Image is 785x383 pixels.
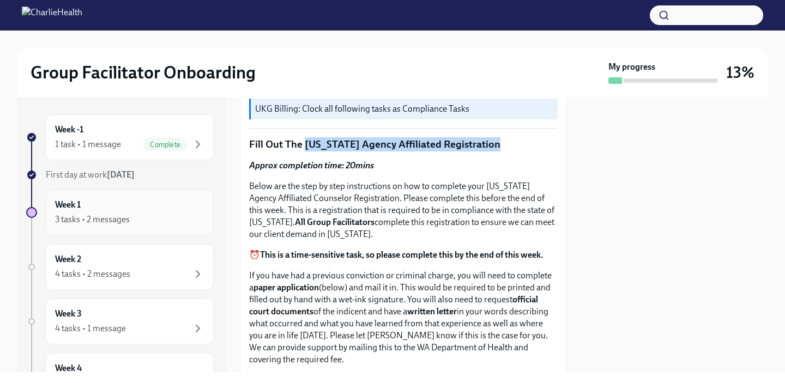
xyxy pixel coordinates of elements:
[608,61,655,73] strong: My progress
[726,63,754,82] h3: 13%
[55,253,81,265] h6: Week 2
[31,62,256,83] h2: Group Facilitator Onboarding
[55,362,82,374] h6: Week 4
[55,214,130,226] div: 3 tasks • 2 messages
[407,306,457,317] strong: written letter
[55,199,81,211] h6: Week 1
[249,270,558,366] p: If you have had a previous conviction or criminal charge, you will need to complete a (below) and...
[255,103,553,115] p: UKG Billing: Clock all following tasks as Compliance Tasks
[249,249,558,261] p: ⏰
[55,138,121,150] div: 1 task • 1 message
[26,169,214,181] a: First day at work[DATE]
[26,114,214,160] a: Week -11 task • 1 messageComplete
[107,169,135,180] strong: [DATE]
[55,323,126,335] div: 4 tasks • 1 message
[253,282,319,293] strong: paper application
[249,160,374,171] strong: Approx completion time: 20mins
[46,169,135,180] span: First day at work
[260,250,544,260] strong: This is a time-sensitive task, so please complete this by the end of this week.
[26,190,214,235] a: Week 13 tasks • 2 messages
[143,141,187,149] span: Complete
[55,308,82,320] h6: Week 3
[22,7,82,24] img: CharlieHealth
[26,299,214,344] a: Week 34 tasks • 1 message
[249,137,558,151] p: Fill Out The [US_STATE] Agency Affiliated Registration
[249,180,558,240] p: Below are the step by step instructions on how to complete your [US_STATE] Agency Affiliated Coun...
[55,124,83,136] h6: Week -1
[26,244,214,290] a: Week 24 tasks • 2 messages
[55,268,130,280] div: 4 tasks • 2 messages
[295,217,375,227] strong: All Group Facilitators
